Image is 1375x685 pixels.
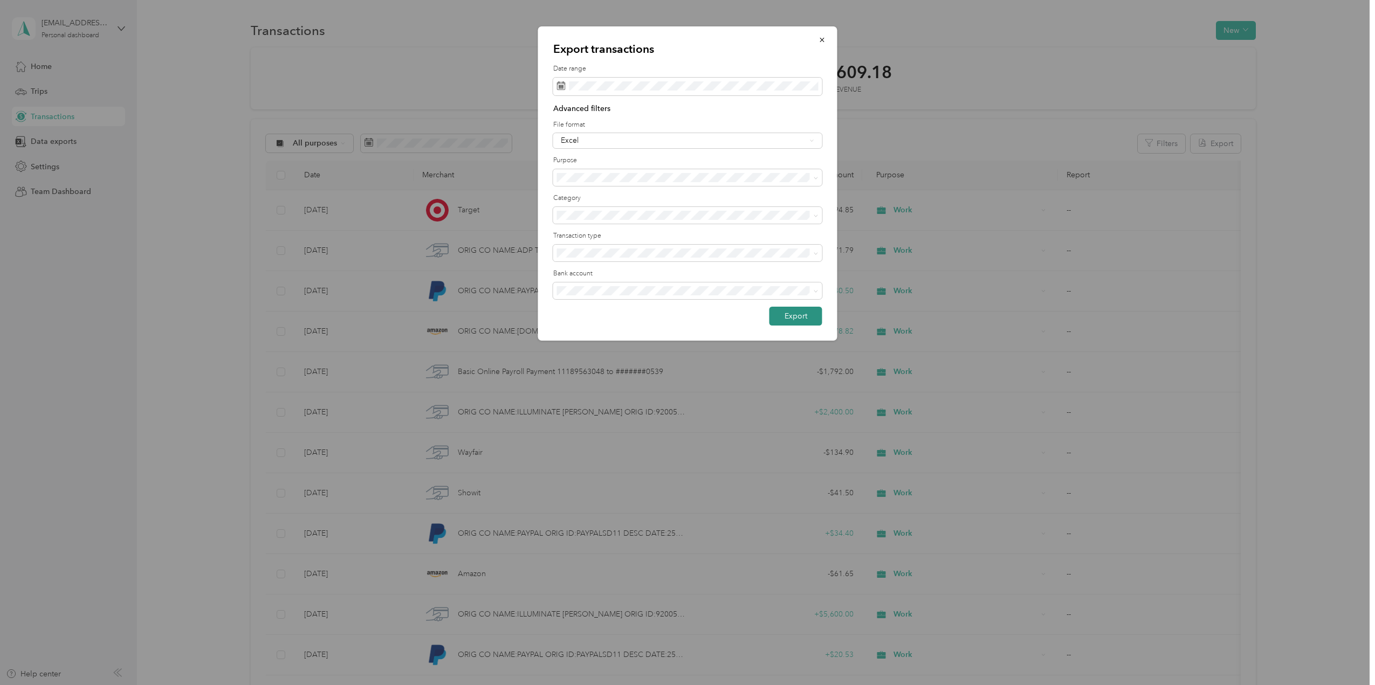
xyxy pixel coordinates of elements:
[553,193,822,203] label: Category
[561,137,806,144] div: Excel
[553,41,822,57] p: Export transactions
[553,156,822,165] label: Purpose
[1315,625,1375,685] iframe: Everlance-gr Chat Button Frame
[553,64,822,74] label: Date range
[553,269,822,279] label: Bank account
[553,103,822,114] p: Advanced filters
[769,307,822,326] button: Export
[553,120,822,130] label: File format
[553,231,822,241] label: Transaction type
